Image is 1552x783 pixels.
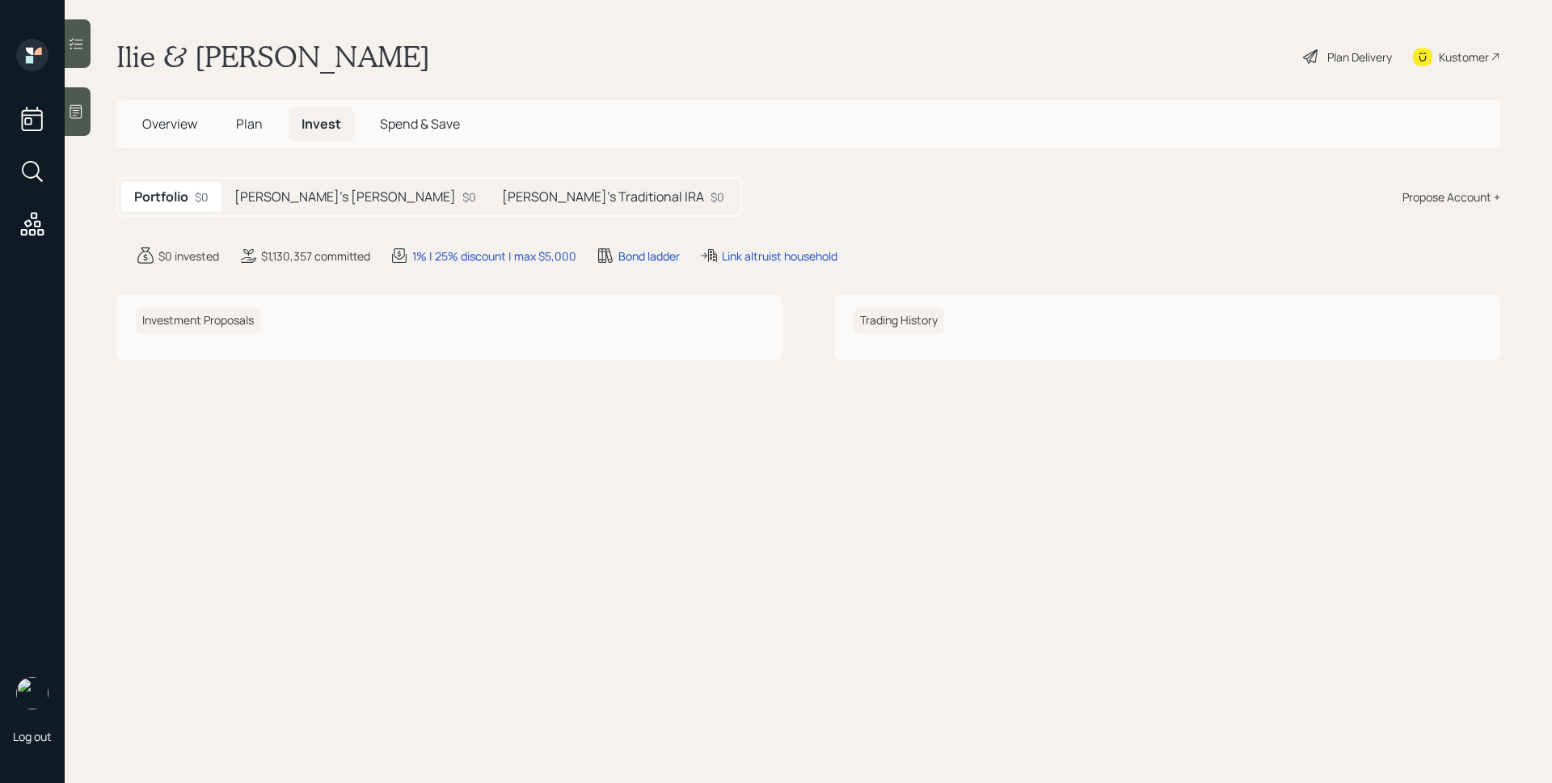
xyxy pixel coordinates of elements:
h5: [PERSON_NAME]'s Traditional IRA [502,189,704,205]
div: Link altruist household [722,248,837,265]
h6: Trading History [854,307,944,334]
div: $0 [462,188,476,205]
div: Bond ladder [618,248,680,265]
div: $0 invested [158,248,219,265]
div: Log out [13,729,52,744]
h5: [PERSON_NAME]'s [PERSON_NAME] [234,189,456,205]
h6: Investment Proposals [136,307,260,334]
div: $1,130,357 committed [261,248,370,265]
div: Propose Account + [1402,188,1500,205]
span: Plan [236,115,263,133]
div: Kustomer [1439,49,1489,66]
span: Invest [302,115,341,133]
span: Overview [142,115,197,133]
div: $0 [195,188,209,205]
span: Spend & Save [380,115,460,133]
div: 1% | 25% discount | max $5,000 [412,248,576,265]
div: Plan Delivery [1327,49,1392,66]
div: $0 [711,188,724,205]
img: james-distasi-headshot.png [16,677,48,709]
h5: Portfolio [134,189,188,205]
h1: Ilie & [PERSON_NAME] [116,39,430,74]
